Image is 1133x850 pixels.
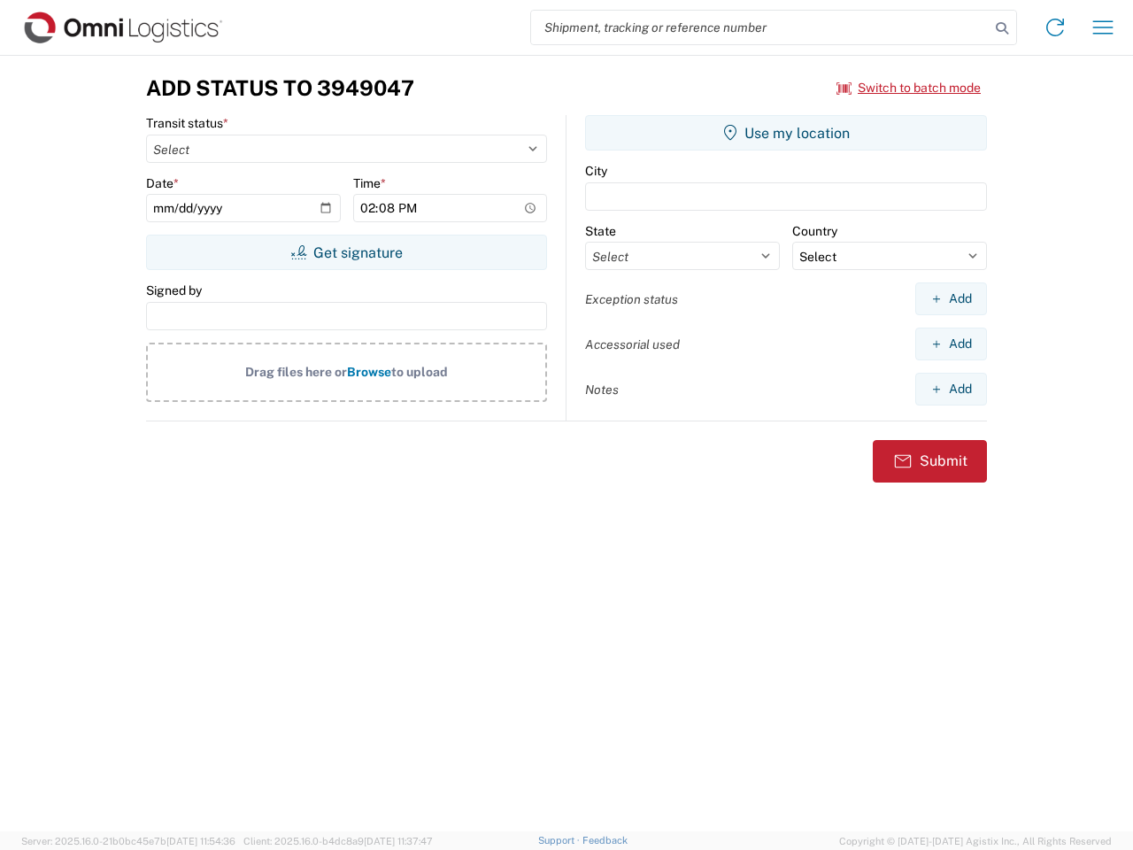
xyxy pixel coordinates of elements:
[353,175,386,191] label: Time
[585,336,680,352] label: Accessorial used
[538,835,582,846] a: Support
[915,328,987,360] button: Add
[839,833,1112,849] span: Copyright © [DATE]-[DATE] Agistix Inc., All Rights Reserved
[146,115,228,131] label: Transit status
[21,836,235,846] span: Server: 2025.16.0-21b0bc45e7b
[585,163,607,179] label: City
[166,836,235,846] span: [DATE] 11:54:36
[146,75,414,101] h3: Add Status to 3949047
[347,365,391,379] span: Browse
[873,440,987,483] button: Submit
[531,11,990,44] input: Shipment, tracking or reference number
[915,282,987,315] button: Add
[391,365,448,379] span: to upload
[585,291,678,307] label: Exception status
[836,73,981,103] button: Switch to batch mode
[585,223,616,239] label: State
[146,282,202,298] label: Signed by
[582,835,628,846] a: Feedback
[585,382,619,398] label: Notes
[146,235,547,270] button: Get signature
[792,223,837,239] label: Country
[585,115,987,151] button: Use my location
[364,836,433,846] span: [DATE] 11:37:47
[245,365,347,379] span: Drag files here or
[915,373,987,406] button: Add
[146,175,179,191] label: Date
[243,836,433,846] span: Client: 2025.16.0-b4dc8a9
